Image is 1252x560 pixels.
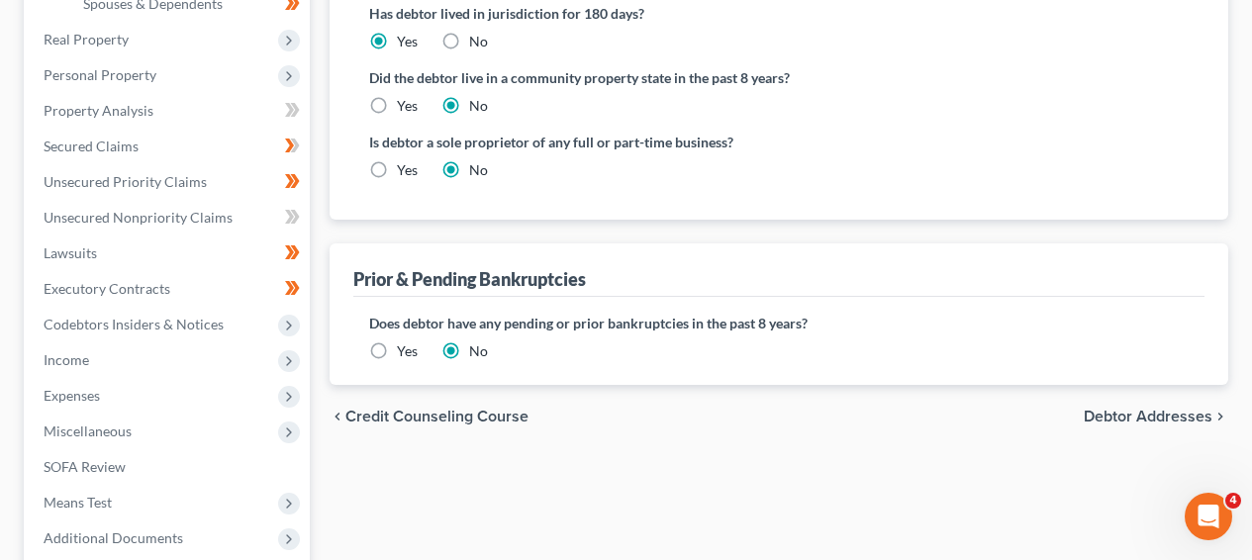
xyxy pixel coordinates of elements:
[397,32,418,51] label: Yes
[28,93,310,129] a: Property Analysis
[1185,493,1232,540] iframe: Intercom live chat
[397,96,418,116] label: Yes
[44,458,126,475] span: SOFA Review
[44,138,139,154] span: Secured Claims
[345,409,529,424] span: Credit Counseling Course
[469,32,488,51] label: No
[44,66,156,83] span: Personal Property
[353,267,586,291] div: Prior & Pending Bankruptcies
[44,173,207,190] span: Unsecured Priority Claims
[28,271,310,307] a: Executory Contracts
[44,351,89,368] span: Income
[1084,409,1212,424] span: Debtor Addresses
[469,160,488,180] label: No
[44,102,153,119] span: Property Analysis
[469,341,488,361] label: No
[1212,409,1228,424] i: chevron_right
[44,529,183,546] span: Additional Documents
[44,244,97,261] span: Lawsuits
[330,409,529,424] button: chevron_left Credit Counseling Course
[28,235,310,271] a: Lawsuits
[369,313,1189,333] label: Does debtor have any pending or prior bankruptcies in the past 8 years?
[44,209,233,226] span: Unsecured Nonpriority Claims
[330,409,345,424] i: chevron_left
[44,280,170,297] span: Executory Contracts
[369,132,769,152] label: Is debtor a sole proprietor of any full or part-time business?
[469,96,488,116] label: No
[44,31,129,47] span: Real Property
[28,164,310,200] a: Unsecured Priority Claims
[28,449,310,485] a: SOFA Review
[369,3,1189,24] label: Has debtor lived in jurisdiction for 180 days?
[397,160,418,180] label: Yes
[44,316,224,332] span: Codebtors Insiders & Notices
[1084,409,1228,424] button: Debtor Addresses chevron_right
[369,67,1189,88] label: Did the debtor live in a community property state in the past 8 years?
[1225,493,1241,509] span: 4
[28,200,310,235] a: Unsecured Nonpriority Claims
[44,387,100,404] span: Expenses
[28,129,310,164] a: Secured Claims
[44,422,132,439] span: Miscellaneous
[397,341,418,361] label: Yes
[44,494,112,511] span: Means Test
